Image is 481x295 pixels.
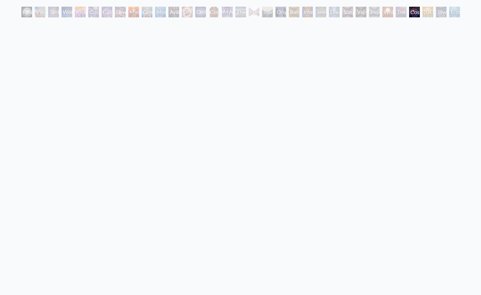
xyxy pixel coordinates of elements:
div: Hands that See [249,7,259,17]
div: Cosmic Consciousness [118,271,363,288]
div: Transfiguration [262,7,273,17]
div: Diamond Being [329,7,340,17]
div: Polar Unity Spiral [21,7,32,17]
div: The Great Turn [396,7,406,17]
div: Jewel Being [316,7,326,17]
img: Cosmic-Consciousness-Alex-Grey-2008-watermarked.jpg [121,27,360,263]
div: Interbeing [302,7,313,17]
div: Cosmic [DEMOGRAPHIC_DATA] [209,7,219,17]
div: Visionary Origin of Language [35,7,45,17]
div: Cosmic Artist [102,7,112,17]
div: Wonder [62,7,72,17]
div: White Light [382,7,393,17]
div: Theologue [235,7,246,17]
div: Collective Vision [195,7,206,17]
div: Kiss of the [MEDICAL_DATA] [75,7,86,17]
div: Ayahuasca Visitation [168,7,179,17]
div: Vajra Being [356,7,366,17]
div: Toward the One [436,7,447,17]
div: Cosmic Creativity [88,7,99,17]
div: Bardo Being [289,7,299,17]
div: Glimpsing the Empyrean [142,7,152,17]
div: Mystic Eye [222,7,233,17]
div: Tantra [48,7,59,17]
div: Peyote Being [369,7,380,17]
div: Love is a Cosmic Force [115,7,126,17]
div: Ecstasy [449,7,460,17]
div: Cosmic Consciousness [409,7,420,17]
div: Monochord [155,7,166,17]
div: [DEMOGRAPHIC_DATA] [423,7,433,17]
div: DMT - The Spirit Molecule [182,7,193,17]
div: Original Face [275,7,286,17]
div: Mysteriosa 2 [128,7,139,17]
div: Song of Vajra Being [342,7,353,17]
